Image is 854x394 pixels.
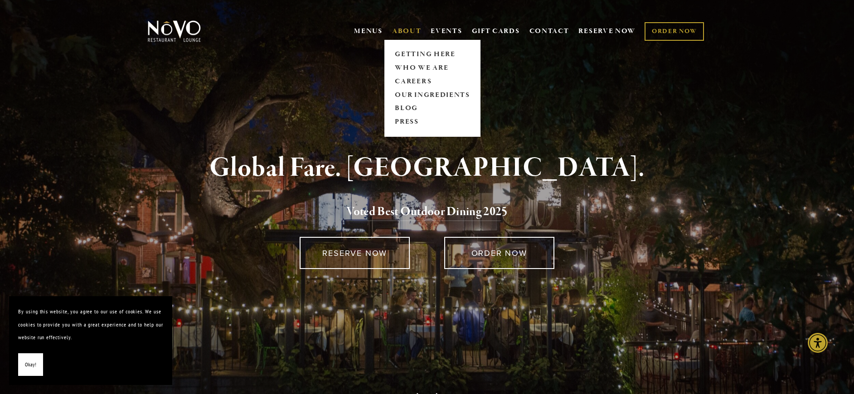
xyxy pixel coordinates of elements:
[808,333,828,353] div: Accessibility Menu
[392,102,473,115] a: BLOG
[209,151,644,185] strong: Global Fare. [GEOGRAPHIC_DATA].
[25,358,36,371] span: Okay!
[392,115,473,129] a: PRESS
[392,48,473,61] a: GETTING HERE
[392,88,473,102] a: OUR INGREDIENTS
[529,23,569,40] a: CONTACT
[645,22,704,41] a: ORDER NOW
[392,61,473,75] a: WHO WE ARE
[431,27,462,36] a: EVENTS
[146,20,203,43] img: Novo Restaurant &amp; Lounge
[578,23,636,40] a: RESERVE NOW
[392,75,473,88] a: CAREERS
[472,23,520,40] a: GIFT CARDS
[346,204,501,221] a: Voted Best Outdoor Dining 202
[392,27,422,36] a: ABOUT
[18,353,43,376] button: Okay!
[9,296,172,385] section: Cookie banner
[354,27,383,36] a: MENUS
[163,202,691,221] h2: 5
[18,305,163,344] p: By using this website, you agree to our use of cookies. We use cookies to provide you with a grea...
[444,237,554,269] a: ORDER NOW
[300,237,410,269] a: RESERVE NOW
